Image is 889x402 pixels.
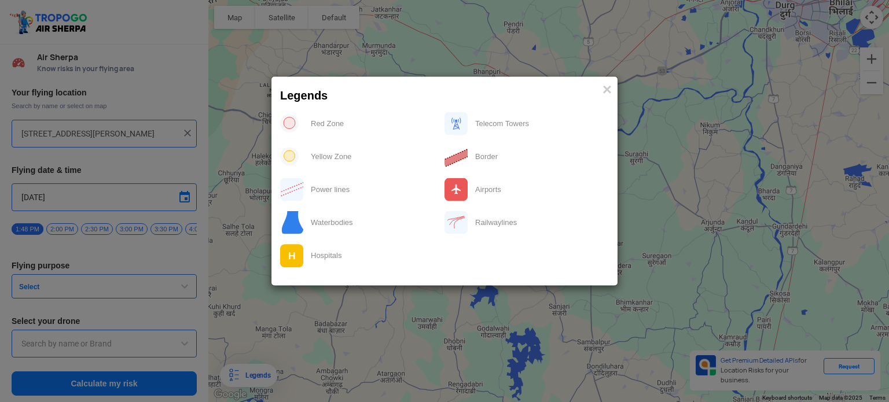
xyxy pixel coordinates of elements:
[444,112,468,135] img: ic_Telecom%20Towers1.svg
[280,88,606,102] h4: Legends
[468,178,609,201] div: Airports
[280,211,303,234] img: ic_Waterbodies.svg
[304,244,444,267] div: Hospitals
[468,112,609,135] div: Telecom Towers
[304,112,444,135] div: Red Zone
[468,211,609,234] div: Railwaylines
[444,178,468,201] img: ic_Airports.svg
[468,145,609,168] div: Border
[304,178,444,201] div: Power lines
[280,244,304,267] img: ic_Hospitals.svg
[603,80,612,98] span: ×
[603,81,612,97] button: Close
[304,145,444,168] div: Yellow Zone
[304,211,444,234] div: Waterbodies
[444,211,468,234] img: ic_Railwaylines.svg
[280,115,299,133] img: ic_redzone.svg
[280,147,299,166] img: ic_yellowzone.svg
[444,145,468,168] img: ic_Border.svg
[280,178,304,201] img: ic_Power%20lines.svg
